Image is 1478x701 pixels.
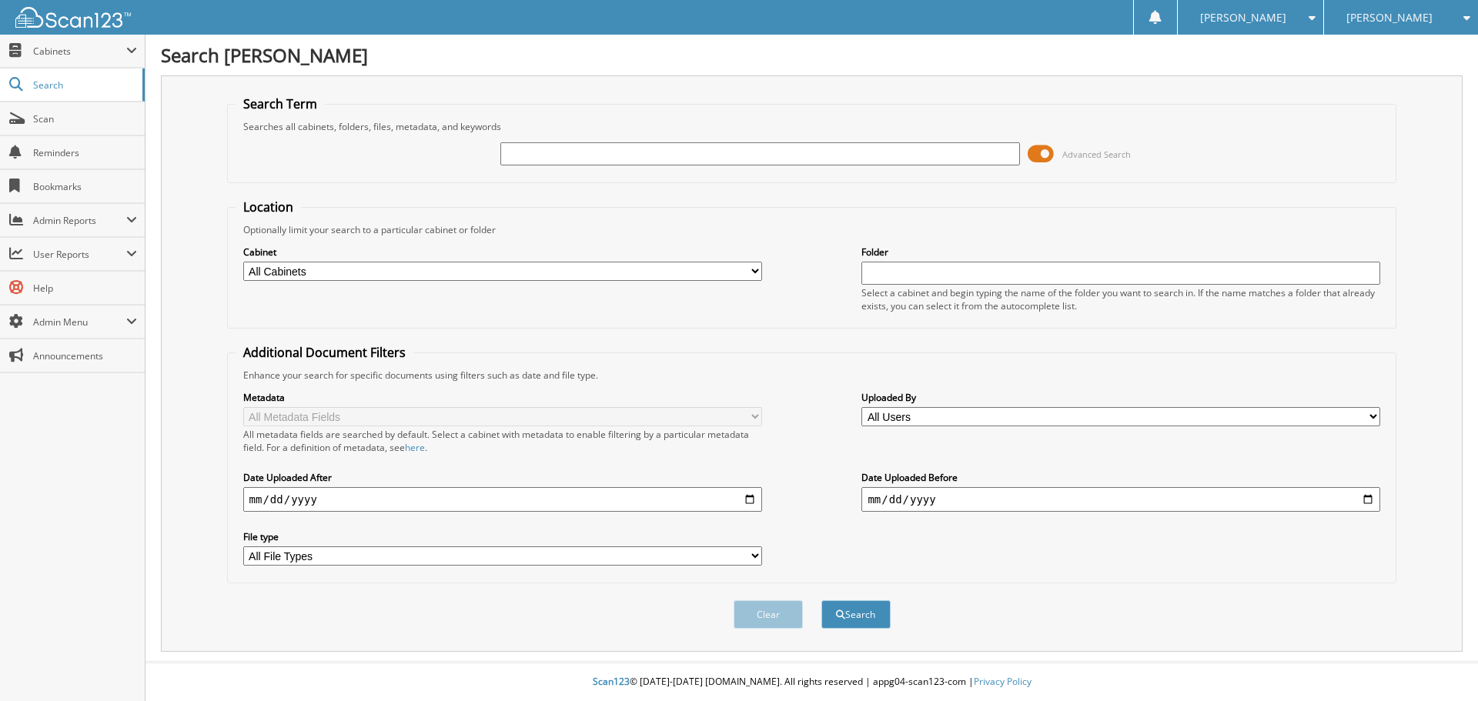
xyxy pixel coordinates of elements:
[236,344,413,361] legend: Additional Document Filters
[33,349,137,362] span: Announcements
[243,530,762,543] label: File type
[861,286,1380,312] div: Select a cabinet and begin typing the name of the folder you want to search in. If the name match...
[33,180,137,193] span: Bookmarks
[236,199,301,215] legend: Location
[405,441,425,454] a: here
[734,600,803,629] button: Clear
[1346,13,1433,22] span: [PERSON_NAME]
[243,391,762,404] label: Metadata
[145,663,1478,701] div: © [DATE]-[DATE] [DOMAIN_NAME]. All rights reserved | appg04-scan123-com |
[243,471,762,484] label: Date Uploaded After
[33,45,126,58] span: Cabinets
[33,282,137,295] span: Help
[33,146,137,159] span: Reminders
[861,487,1380,512] input: end
[15,7,131,28] img: scan123-logo-white.svg
[821,600,891,629] button: Search
[861,245,1380,259] label: Folder
[33,78,135,92] span: Search
[33,315,126,329] span: Admin Menu
[1200,13,1286,22] span: [PERSON_NAME]
[236,95,325,112] legend: Search Term
[974,675,1032,688] a: Privacy Policy
[161,42,1463,68] h1: Search [PERSON_NAME]
[243,245,762,259] label: Cabinet
[236,369,1389,382] div: Enhance your search for specific documents using filters such as date and file type.
[33,214,126,227] span: Admin Reports
[33,112,137,125] span: Scan
[593,675,630,688] span: Scan123
[861,391,1380,404] label: Uploaded By
[243,428,762,454] div: All metadata fields are searched by default. Select a cabinet with metadata to enable filtering b...
[861,471,1380,484] label: Date Uploaded Before
[243,487,762,512] input: start
[236,223,1389,236] div: Optionally limit your search to a particular cabinet or folder
[33,248,126,261] span: User Reports
[1062,149,1131,160] span: Advanced Search
[236,120,1389,133] div: Searches all cabinets, folders, files, metadata, and keywords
